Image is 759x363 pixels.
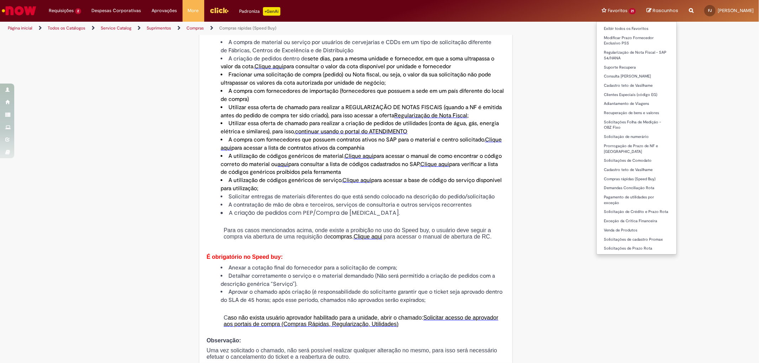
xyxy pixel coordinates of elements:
[231,144,364,151] span: para acessar a lista de contratos ativos da companhia
[354,234,382,240] a: Clique aqui
[597,217,676,225] a: Exceção da Crítica Financeira
[48,25,85,31] a: Todos os Catálogos
[221,119,505,136] li: Utilizar essa oferta de chamado para realizar a criação de pedidos de utilidades (conta de água, ...
[221,201,505,209] li: A contratação de mão de obra e terceiros, serviços de consultoria e outros serviços recorrentes
[221,87,505,103] li: A compra com fornecedores de importação (fornecedores que possuem a sede em um país diferente do ...
[263,7,280,16] p: +GenAi
[221,161,498,176] span: para verificar a lista de códigos genéricos proibidos pela ferramenta
[210,5,229,16] img: click_logo_yellow_360x200.png
[221,272,505,288] li: Detalhar corretamente o serviço e o material demandado (Não será permitido a criação de pedidos c...
[295,128,407,135] a: continuar usando o portal do ATENDIMENTO
[206,337,241,343] span: Observação:
[228,315,423,321] span: aso não exista usuário aprovador habilitado para a unidade, abrir o chamado:
[239,7,280,16] div: Padroniza
[708,8,712,13] span: FJ
[597,64,676,71] a: Suporte Recupera
[384,234,492,240] span: para acessar o manual de abertura de RC.
[221,193,505,201] li: Solicitar entregas de materiais diferentes do que está sendo colocado na descrição do pedido/soli...
[330,234,354,240] span: compras.
[75,8,81,14] span: 2
[278,161,288,168] a: aqui
[597,166,676,174] a: Cadastro teto de Vasilhame
[597,245,676,252] a: Solicitações de Prazo Rota
[152,7,177,14] span: Aprovações
[597,25,676,33] a: Exibir todos os Favoritos
[597,34,676,47] a: Modificar Prazo Fornecedor Exclusivo PSS
[49,7,74,14] span: Requisições
[221,55,494,70] span: sete dias, para a mesma unidade e fornecedor, em que a soma ultrapassa o valor da cota.
[223,315,498,327] a: Solicitar acesso de aprovador aos portais de compra (Compras Rápidas, Regularização, Utilidades)
[597,133,676,141] a: Solicitação de numerário
[288,161,420,168] span: para consultar a lista de códigos cadastrados no SAP.
[221,55,505,71] li: A criação de pedidos dentro de
[420,161,449,168] a: Clique aqui
[597,157,676,165] a: Solicitações de Comodato
[597,91,676,99] a: Clientes Especiais (código EG)
[223,227,491,240] span: Para os casos mencionados acima, onde existe a proibição no uso do Speed buy, o usuário deve segu...
[597,175,676,183] a: Compras rápidas (Speed Buy)
[1,4,37,18] img: ServiceNow
[597,226,676,234] a: Venda de Produtos
[597,208,676,216] a: Solicitação de Crédito e Prazo Rota
[597,193,676,207] a: Pagamento de utilidades por exceção
[597,73,676,80] a: Consulta [PERSON_NAME]
[653,7,678,14] span: Rascunhos
[608,7,627,14] span: Favoritos
[147,25,171,31] a: Suprimentos
[221,71,505,87] li: Fracionar uma solicitação de compra (pedido) ou Nota fiscal, ou seja, o valor da sua solicitação ...
[344,153,373,160] a: Clique aqui
[8,25,32,31] a: Página inicial
[221,136,505,152] li: A compra com fornecedores que possuem contratos ativos no SAP para o material e centro solicitado.
[221,103,505,120] li: Utilizar essa oferta de chamado para realizar a REGULARIZAÇÃO DE NOTAS FISCAIS (quando a NF é emi...
[221,38,505,55] li: A compra de material ou serviço por usuários de cervejarias e CDDs em um tipo de solicitação dife...
[221,153,502,168] span: para acessar o manual de como encontrar o código correto do material ou
[394,112,469,119] a: Regularização de Nota Fiscal;
[206,254,283,260] span: É obrigatório no Speed buy:
[221,264,505,272] li: Anexar a cotação final do fornecedor para a solicitação de compra;
[254,63,283,70] a: Clique aqui
[718,7,754,14] span: [PERSON_NAME]
[597,142,676,155] a: Prorrogação de Prazo de NF e [GEOGRAPHIC_DATA]
[188,7,199,14] span: More
[597,100,676,108] a: Adiantamento de Viagens
[342,177,371,184] a: Clique aqui
[221,136,502,151] a: Clique aqui
[597,118,676,132] a: Solicitações Folha de Medição - OBZ Fixo
[186,25,204,31] a: Compras
[597,109,676,117] a: Recuperação de bens e valores
[221,288,505,304] li: Aprovar o chamado após criação (é responsabilidade do solicitante garantir que o ticket seja apro...
[206,347,497,360] span: Uma vez solicitado o chamado, não será possível realizar qualquer alteração no mesmo, para isso s...
[597,236,676,244] a: Solicitações de cadastro Promax
[101,25,131,31] a: Service Catalog
[597,184,676,192] a: Demandas Conciliação Rota
[221,209,505,217] li: A criação de pedidos com PEP/Compra de [MEDICAL_DATA].
[221,152,505,177] li: A utilização de códigos genéricos de material.
[92,7,141,14] span: Despesas Corporativas
[221,176,505,193] li: A utilização de códigos genéricos de serviço.
[647,7,678,14] a: Rascunhos
[283,63,451,70] span: para consultar o valor da cota disponível por unidade e fornecedor
[5,22,501,35] ul: Trilhas de página
[219,25,276,31] a: Compras rápidas (Speed Buy)
[597,49,676,62] a: Regularização de Nota Fiscal - SAP S4/HANA
[597,82,676,90] a: Cadastro teto de Vasilhame
[629,8,636,14] span: 21
[206,28,283,34] span: Fica proibido no Speed buy:
[596,21,677,255] ul: Favoritos
[223,315,228,321] span: C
